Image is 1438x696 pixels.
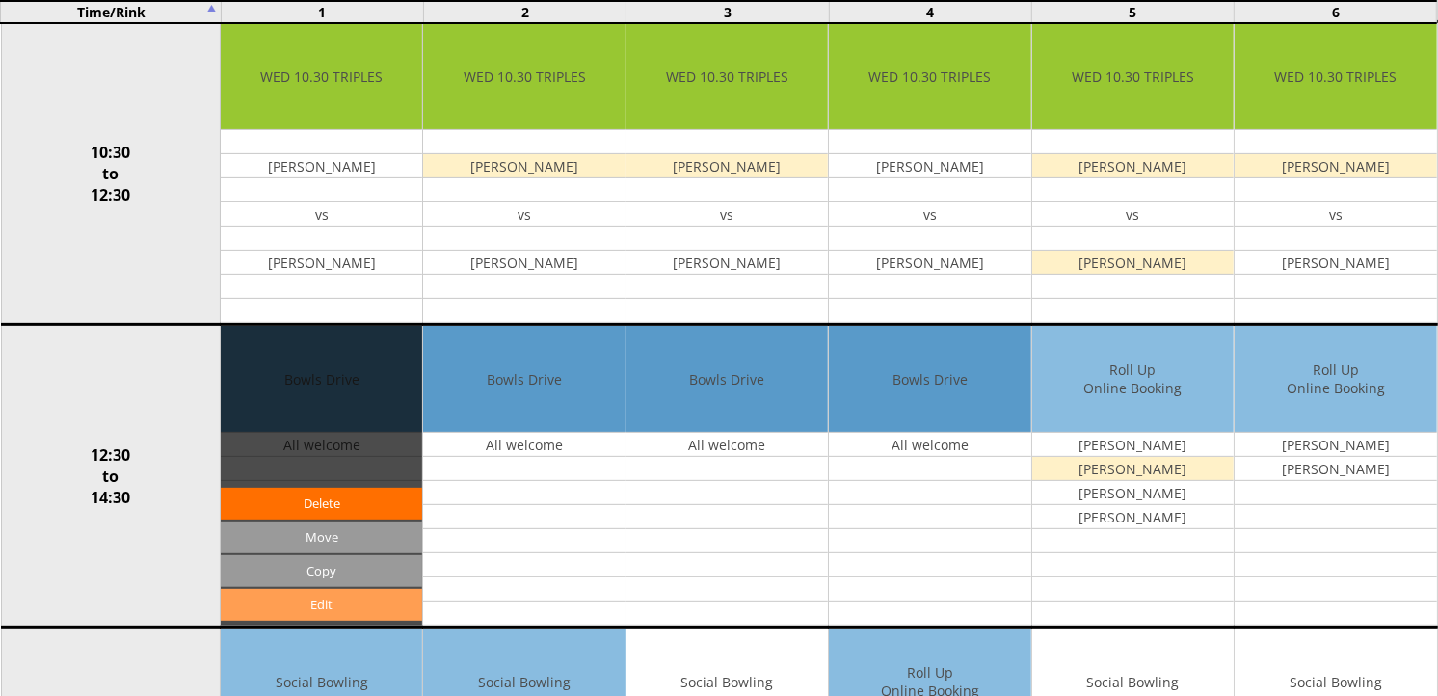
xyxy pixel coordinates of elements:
[829,251,1030,275] td: [PERSON_NAME]
[221,589,422,621] a: Edit
[829,202,1030,227] td: vs
[221,202,422,227] td: vs
[221,1,423,23] td: 1
[829,1,1031,23] td: 4
[221,488,422,520] a: Delete
[1,325,221,628] td: 12:30 to 14:30
[626,433,828,457] td: All welcome
[1032,481,1234,505] td: [PERSON_NAME]
[829,154,1030,178] td: [PERSON_NAME]
[221,522,422,553] input: Move
[221,251,422,275] td: [PERSON_NAME]
[423,23,625,130] td: WED 10.30 TRIPLES
[829,326,1030,433] td: Bowls Drive
[1235,251,1436,275] td: [PERSON_NAME]
[1032,326,1234,433] td: Roll Up Online Booking
[423,433,625,457] td: All welcome
[1235,154,1436,178] td: [PERSON_NAME]
[1032,251,1234,275] td: [PERSON_NAME]
[626,202,828,227] td: vs
[1032,154,1234,178] td: [PERSON_NAME]
[423,202,625,227] td: vs
[1032,457,1234,481] td: [PERSON_NAME]
[1032,202,1234,227] td: vs
[221,154,422,178] td: [PERSON_NAME]
[626,154,828,178] td: [PERSON_NAME]
[1,22,221,325] td: 10:30 to 12:30
[1235,202,1436,227] td: vs
[1031,1,1234,23] td: 5
[829,23,1030,130] td: WED 10.30 TRIPLES
[424,1,626,23] td: 2
[1235,457,1436,481] td: [PERSON_NAME]
[626,23,828,130] td: WED 10.30 TRIPLES
[1032,433,1234,457] td: [PERSON_NAME]
[423,154,625,178] td: [PERSON_NAME]
[626,251,828,275] td: [PERSON_NAME]
[1235,1,1437,23] td: 6
[1032,23,1234,130] td: WED 10.30 TRIPLES
[626,1,829,23] td: 3
[221,555,422,587] input: Copy
[1,1,221,23] td: Time/Rink
[829,433,1030,457] td: All welcome
[626,326,828,433] td: Bowls Drive
[1235,433,1436,457] td: [PERSON_NAME]
[423,251,625,275] td: [PERSON_NAME]
[221,23,422,130] td: WED 10.30 TRIPLES
[423,326,625,433] td: Bowls Drive
[1032,505,1234,529] td: [PERSON_NAME]
[1235,326,1436,433] td: Roll Up Online Booking
[1235,23,1436,130] td: WED 10.30 TRIPLES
